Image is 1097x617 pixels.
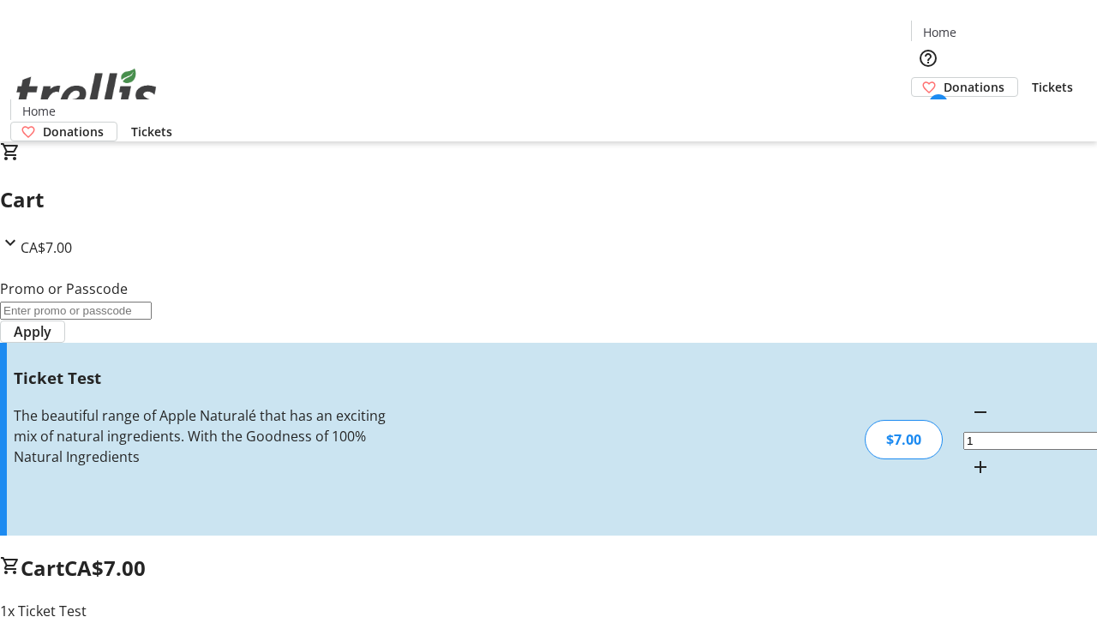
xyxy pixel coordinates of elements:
span: Home [22,102,56,120]
span: Tickets [131,123,172,141]
span: Donations [944,78,1004,96]
span: CA$7.00 [21,238,72,257]
span: Tickets [1032,78,1073,96]
div: The beautiful range of Apple Naturalé that has an exciting mix of natural ingredients. With the G... [14,405,388,467]
button: Cart [911,97,945,131]
button: Help [911,41,945,75]
a: Tickets [1018,78,1087,96]
a: Home [912,23,967,41]
img: Orient E2E Organization 5VlIFcayl0's Logo [10,50,163,135]
span: Donations [43,123,104,141]
div: $7.00 [865,420,943,459]
a: Donations [10,122,117,141]
span: CA$7.00 [64,554,146,582]
h3: Ticket Test [14,366,388,390]
span: Home [923,23,956,41]
span: Apply [14,321,51,342]
button: Decrement by one [963,395,998,429]
a: Home [11,102,66,120]
button: Increment by one [963,450,998,484]
a: Tickets [117,123,186,141]
a: Donations [911,77,1018,97]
